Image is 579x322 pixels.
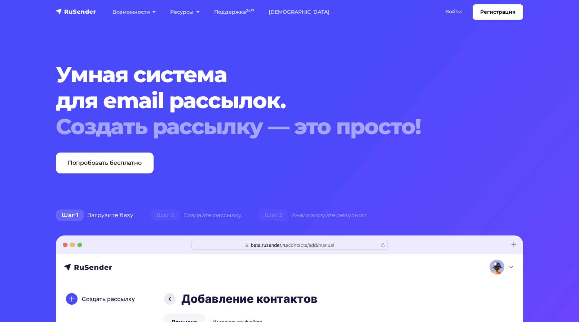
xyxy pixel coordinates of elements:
[246,8,254,13] sup: 24/7
[250,208,375,222] div: Анализируйте результат
[261,5,337,19] a: [DEMOGRAPHIC_DATA]
[163,5,207,19] a: Ресурсы
[151,209,180,221] span: Шаг 2
[47,208,142,222] div: Загрузите базу
[473,4,523,20] a: Регистрация
[56,209,84,221] span: Шаг 1
[56,114,483,140] div: Создать рассылку — это просто!
[106,5,163,19] a: Возможности
[142,208,250,222] div: Создайте рассылку
[56,153,154,173] a: Попробовать бесплатно
[207,5,261,19] a: Поддержка24/7
[56,8,96,15] img: RuSender
[438,4,469,19] a: Войти
[56,62,483,140] h1: Умная система для email рассылок.
[259,209,288,221] span: Шаг 3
